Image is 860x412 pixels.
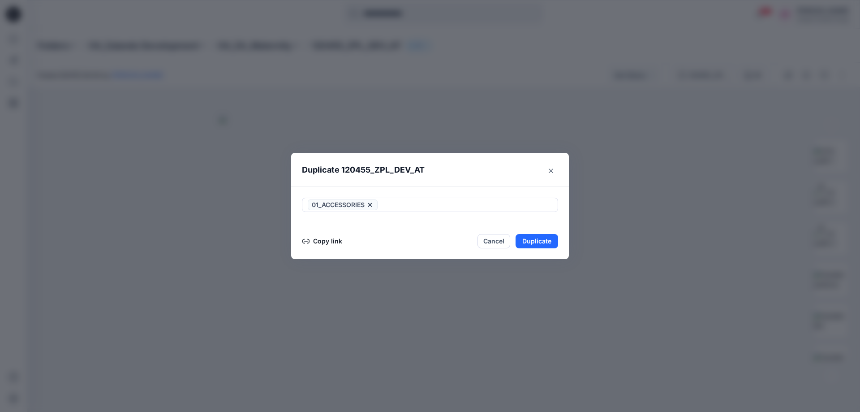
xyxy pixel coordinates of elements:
[516,234,558,248] button: Duplicate
[302,164,425,176] p: Duplicate 120455_ZPL_DEV_AT
[544,164,558,178] button: Close
[302,236,343,247] button: Copy link
[477,234,510,248] button: Cancel
[312,199,365,210] span: 01_ACCESSORIES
